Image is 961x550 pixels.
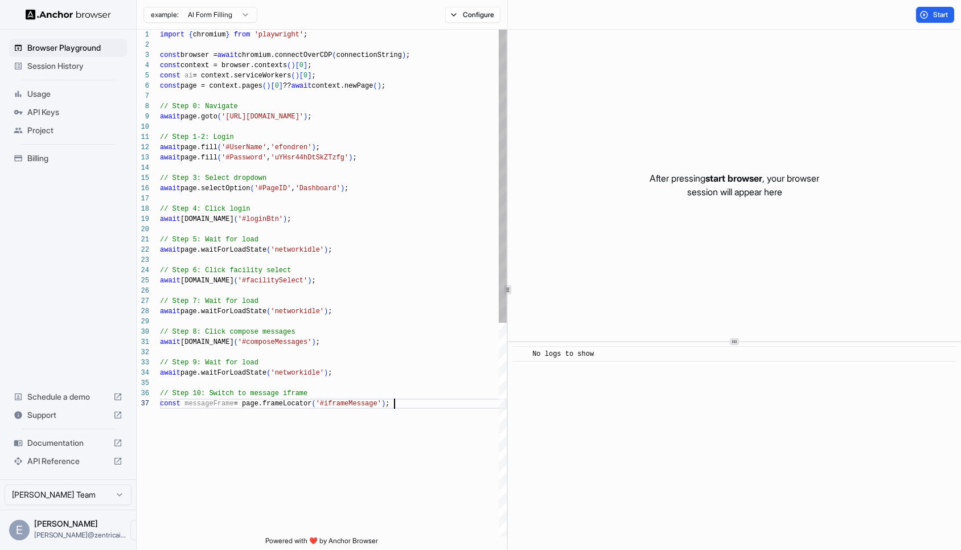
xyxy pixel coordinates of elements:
span: '#UserName' [221,143,266,151]
span: API Keys [27,106,122,118]
div: 4 [137,60,149,71]
span: ; [328,307,332,315]
div: 27 [137,296,149,306]
span: ) [295,72,299,80]
span: ) [377,82,381,90]
span: '#Password' [221,154,266,162]
span: [DOMAIN_NAME] [180,338,234,346]
span: ( [266,369,270,377]
span: ] [303,61,307,69]
span: connectionString [336,51,402,59]
div: 24 [137,265,149,276]
span: from [234,31,250,39]
div: 8 [137,101,149,112]
span: ( [217,113,221,121]
span: [DOMAIN_NAME] [180,277,234,285]
span: ) [291,61,295,69]
span: [DOMAIN_NAME] [180,215,234,223]
span: ( [311,400,315,408]
div: 37 [137,399,149,409]
div: Session History [9,57,127,75]
span: 'networkidle' [270,307,324,315]
span: page.fill [180,154,217,162]
span: browser = [180,51,217,59]
span: = context.serviceWorkers [193,72,291,80]
span: , [266,154,270,162]
span: Eric Fondren [34,519,98,528]
span: const [160,61,180,69]
span: '#PageID' [254,184,291,192]
span: ; [328,246,332,254]
div: 22 [137,245,149,255]
div: 34 [137,368,149,378]
span: page.waitForLoadState [180,369,266,377]
span: [ [270,82,274,90]
span: Project [27,125,122,136]
div: 15 [137,173,149,183]
div: API Keys [9,103,127,121]
div: Project [9,121,127,139]
span: ) [340,184,344,192]
span: Browser Playground [27,42,122,54]
div: 16 [137,183,149,194]
div: 23 [137,255,149,265]
span: Support [27,409,109,421]
span: // Step 7: Wait for load [160,297,258,305]
span: ( [332,51,336,59]
div: 19 [137,214,149,224]
span: start browser [705,173,762,184]
span: await [160,215,180,223]
div: 6 [137,81,149,91]
span: ; [316,338,320,346]
span: ( [266,307,270,315]
span: ai [184,72,192,80]
span: ; [287,215,291,223]
span: 0 [299,61,303,69]
span: eric@zentricai.com [34,531,126,539]
span: ; [381,82,385,90]
span: ( [234,277,238,285]
div: Browser Playground [9,39,127,57]
p: After pressing , your browser session will appear here [650,171,819,199]
span: ( [262,82,266,90]
span: Start [933,10,949,19]
span: { [188,31,192,39]
span: const [160,72,180,80]
div: 20 [137,224,149,235]
span: ( [234,338,238,346]
span: // Step 5: Wait for load [160,236,258,244]
div: 30 [137,327,149,337]
span: } [225,31,229,39]
span: ] [307,72,311,80]
span: '#composeMessages' [238,338,312,346]
div: 9 [137,112,149,122]
button: Configure [445,7,500,23]
span: page.goto [180,113,217,121]
span: ; [406,51,410,59]
div: Billing [9,149,127,167]
span: example: [151,10,179,19]
span: ; [328,369,332,377]
span: page.waitForLoadState [180,246,266,254]
div: Usage [9,85,127,103]
span: const [160,51,180,59]
span: ) [266,82,270,90]
span: ( [250,184,254,192]
div: 11 [137,132,149,142]
div: 2 [137,40,149,50]
div: 18 [137,204,149,214]
span: ; [303,31,307,39]
span: ; [307,113,311,121]
span: // Step 10: Switch to message iframe [160,389,307,397]
span: // Step 9: Wait for load [160,359,258,367]
span: ) [381,400,385,408]
span: page.waitForLoadState [180,307,266,315]
div: 28 [137,306,149,317]
span: Documentation [27,437,109,449]
span: // Step 6: Click facility select [160,266,291,274]
div: 25 [137,276,149,286]
span: ; [316,143,320,151]
span: chromium [193,31,226,39]
div: 21 [137,235,149,245]
span: [ [299,72,303,80]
